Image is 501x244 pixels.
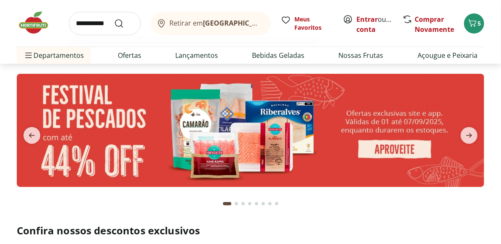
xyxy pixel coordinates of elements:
button: Go to page 8 from fs-carousel [273,194,280,214]
a: Nossas Frutas [339,50,384,60]
button: Go to page 7 from fs-carousel [267,194,273,214]
h2: Confira nossos descontos exclusivos [17,224,484,237]
span: Retirar em [170,19,262,27]
a: Açougue e Peixaria [418,50,478,60]
span: Departamentos [23,45,84,65]
button: Submit Search [114,18,134,29]
a: Lançamentos [175,50,218,60]
a: Ofertas [118,50,141,60]
button: Menu [23,45,34,65]
button: Go to page 4 from fs-carousel [247,194,253,214]
button: previous [17,127,47,144]
span: 5 [478,19,481,27]
a: Entrar [356,15,378,24]
a: Meus Favoritos [281,15,333,32]
button: Go to page 3 from fs-carousel [240,194,247,214]
button: Retirar em[GEOGRAPHIC_DATA]/[GEOGRAPHIC_DATA] [151,12,271,35]
button: Carrinho [464,13,484,34]
span: Meus Favoritos [294,15,333,32]
button: Go to page 5 from fs-carousel [253,194,260,214]
a: Bebidas Geladas [252,50,305,60]
a: Criar conta [356,15,402,34]
input: search [69,12,141,35]
b: [GEOGRAPHIC_DATA]/[GEOGRAPHIC_DATA] [203,18,345,28]
button: Go to page 2 from fs-carousel [233,194,240,214]
img: pescados [17,74,484,187]
button: Go to page 6 from fs-carousel [260,194,267,214]
button: Current page from fs-carousel [221,194,233,214]
a: Comprar Novamente [415,15,454,34]
button: next [454,127,484,144]
img: Hortifruti [17,10,59,35]
span: ou [356,14,394,34]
